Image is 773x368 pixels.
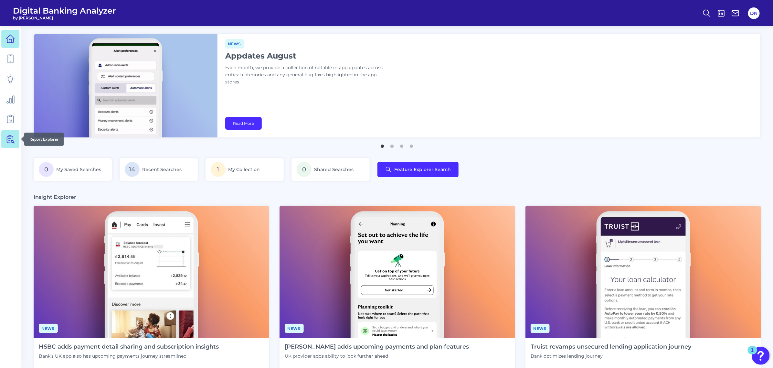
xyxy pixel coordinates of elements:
[291,158,370,181] a: 0Shared Searches
[24,133,64,146] div: Report Explorer
[285,353,469,359] p: UK provider adds ability to look further ahead
[285,324,304,333] span: News
[394,167,451,172] span: Feature Explorer Search
[13,6,116,16] span: Digital Banking Analyzer
[285,343,469,351] h4: [PERSON_NAME] adds upcoming payments and plan features
[752,347,770,365] button: Open Resource Center, 1 new notification
[314,167,354,172] span: Shared Searches
[531,324,550,333] span: News
[285,325,304,331] a: News
[125,162,140,177] span: 14
[39,324,58,333] span: News
[531,343,691,351] h4: Truist revamps unsecured lending application journey
[39,325,58,331] a: News
[389,141,395,148] button: 2
[225,64,387,86] p: Each month, we provide a collection of notable in-app updates across critical categories and any ...
[13,16,116,20] span: by [PERSON_NAME]
[211,162,226,177] span: 1
[297,162,312,177] span: 0
[748,7,760,19] button: DN
[142,167,182,172] span: Recent Searches
[39,353,219,359] p: Bank’s UK app also has upcoming payments journey streamlined
[34,206,269,338] img: News - Phone.png
[379,141,386,148] button: 1
[525,206,761,338] img: News - Phone (3).png
[34,158,112,181] a: 0My Saved Searches
[225,51,387,60] h1: Appdates August
[39,343,219,351] h4: HSBC adds payment detail sharing and subscription insights
[225,39,244,49] span: News
[531,353,691,359] p: Bank optimizes lending journey
[408,141,415,148] button: 4
[751,350,754,359] div: 1
[225,117,262,130] a: Read More
[225,40,244,47] a: News
[228,167,260,172] span: My Collection
[280,206,515,338] img: News - Phone (4).png
[120,158,198,181] a: 14Recent Searches
[34,194,76,200] h3: Insight Explorer
[39,162,54,177] span: 0
[377,162,459,177] button: Feature Explorer Search
[56,167,101,172] span: My Saved Searches
[206,158,284,181] a: 1My Collection
[398,141,405,148] button: 3
[34,34,217,137] img: bannerImg
[531,325,550,331] a: News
